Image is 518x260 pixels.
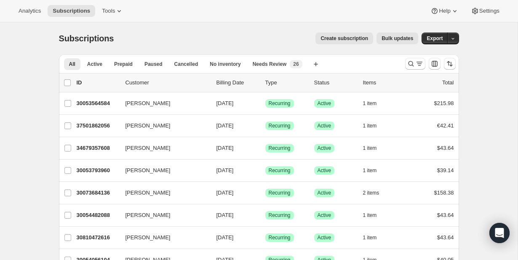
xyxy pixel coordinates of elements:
span: $39.14 [437,167,454,173]
span: $158.38 [434,190,454,196]
span: $43.64 [437,145,454,151]
span: [PERSON_NAME] [125,122,171,130]
span: [PERSON_NAME] [125,211,171,219]
span: [DATE] [216,190,234,196]
button: [PERSON_NAME] [120,186,205,200]
button: 2 items [363,187,389,199]
button: Create subscription [315,32,373,44]
span: Subscriptions [59,34,114,43]
button: Export [422,32,448,44]
button: Settings [466,5,505,17]
button: Help [425,5,464,17]
span: Analytics [19,8,41,14]
span: Active [318,100,331,107]
p: Status [314,79,356,87]
div: 30053793960[PERSON_NAME][DATE]SuccessRecurringSuccessActive1 item$39.14 [77,165,454,176]
div: 30054482088[PERSON_NAME][DATE]SuccessRecurringSuccessActive1 item$43.64 [77,209,454,221]
span: [PERSON_NAME] [125,144,171,152]
span: Settings [479,8,499,14]
span: Paused [144,61,163,68]
div: Type [265,79,307,87]
div: 30810472616[PERSON_NAME][DATE]SuccessRecurringSuccessActive1 item$43.64 [77,232,454,244]
button: Sort the results [444,58,456,70]
div: 30053564584[PERSON_NAME][DATE]SuccessRecurringSuccessActive1 item$215.98 [77,97,454,109]
span: Cancelled [174,61,198,68]
button: Create new view [309,58,323,70]
span: [PERSON_NAME] [125,99,171,108]
span: Active [318,145,331,152]
span: $43.64 [437,234,454,241]
span: [PERSON_NAME] [125,189,171,197]
button: 1 item [363,97,386,109]
span: [DATE] [216,145,234,151]
span: 1 item [363,145,377,152]
button: 1 item [363,232,386,244]
span: [DATE] [216,212,234,218]
span: Subscriptions [53,8,90,14]
span: [DATE] [216,234,234,241]
button: [PERSON_NAME] [120,231,205,244]
p: 30053564584 [77,99,119,108]
button: 1 item [363,209,386,221]
span: [DATE] [216,122,234,129]
button: [PERSON_NAME] [120,209,205,222]
span: Needs Review [253,61,287,68]
button: Tools [97,5,128,17]
span: Active [318,212,331,219]
span: All [69,61,75,68]
span: Bulk updates [382,35,413,42]
span: Active [318,234,331,241]
span: Recurring [269,145,291,152]
button: Customize table column order and visibility [429,58,441,70]
span: Active [318,190,331,196]
span: Recurring [269,190,291,196]
p: 34679357608 [77,144,119,152]
span: [PERSON_NAME] [125,166,171,175]
p: 30053793960 [77,166,119,175]
span: 26 [293,61,299,68]
span: $215.98 [434,100,454,106]
span: [PERSON_NAME] [125,233,171,242]
span: [DATE] [216,100,234,106]
span: €42.41 [437,122,454,129]
p: Billing Date [216,79,259,87]
p: 30054482088 [77,211,119,219]
span: Prepaid [114,61,133,68]
span: [DATE] [216,167,234,173]
span: Recurring [269,212,291,219]
span: Tools [102,8,115,14]
button: [PERSON_NAME] [120,164,205,177]
div: 34679357608[PERSON_NAME][DATE]SuccessRecurringSuccessActive1 item$43.64 [77,142,454,154]
span: 1 item [363,167,377,174]
span: Export [427,35,443,42]
button: 1 item [363,120,386,132]
span: $43.64 [437,212,454,218]
span: Active [87,61,102,68]
button: Bulk updates [376,32,418,44]
p: 30810472616 [77,233,119,242]
div: Open Intercom Messenger [489,223,510,243]
span: Active [318,122,331,129]
button: Search and filter results [405,58,425,70]
button: 1 item [363,165,386,176]
div: 30073684136[PERSON_NAME][DATE]SuccessRecurringSuccessActive2 items$158.38 [77,187,454,199]
p: ID [77,79,119,87]
span: No inventory [210,61,240,68]
span: Active [318,167,331,174]
span: Recurring [269,234,291,241]
span: 1 item [363,234,377,241]
span: 2 items [363,190,379,196]
div: IDCustomerBilling DateTypeStatusItemsTotal [77,79,454,87]
button: [PERSON_NAME] [120,119,205,133]
span: Recurring [269,100,291,107]
span: 1 item [363,212,377,219]
button: 1 item [363,142,386,154]
p: 37501862056 [77,122,119,130]
span: 1 item [363,100,377,107]
span: Recurring [269,167,291,174]
p: Total [442,79,454,87]
span: 1 item [363,122,377,129]
button: [PERSON_NAME] [120,141,205,155]
p: 30073684136 [77,189,119,197]
div: Items [363,79,405,87]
